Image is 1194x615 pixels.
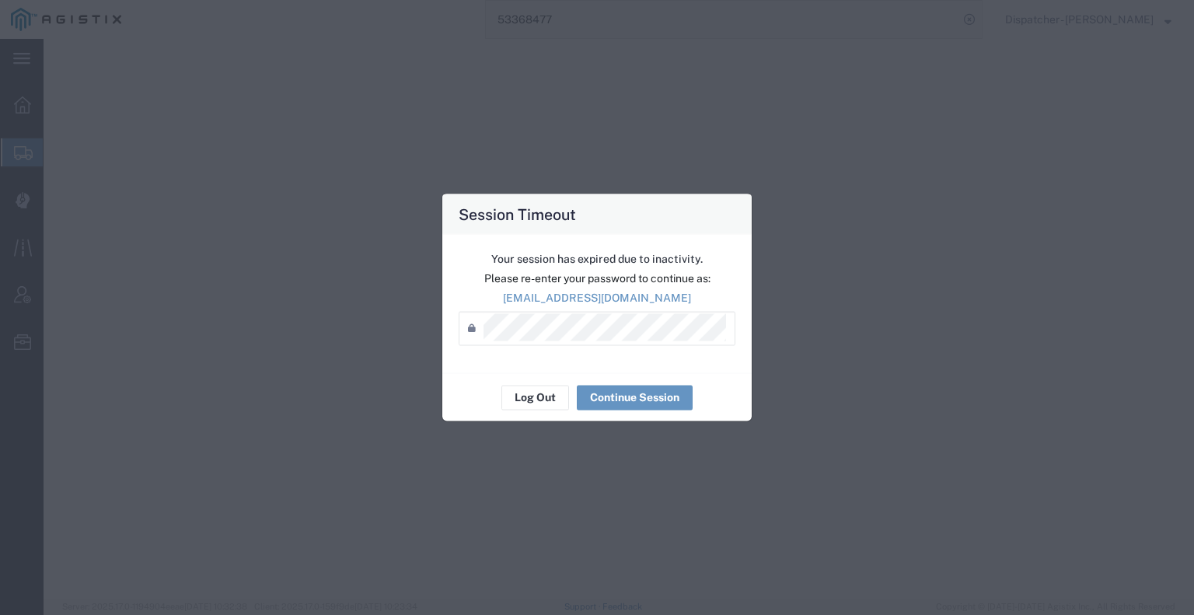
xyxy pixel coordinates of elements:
[459,270,735,286] p: Please re-enter your password to continue as:
[459,250,735,267] p: Your session has expired due to inactivity.
[501,385,569,410] button: Log Out
[459,202,576,225] h4: Session Timeout
[577,385,693,410] button: Continue Session
[459,289,735,306] p: [EMAIL_ADDRESS][DOMAIN_NAME]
